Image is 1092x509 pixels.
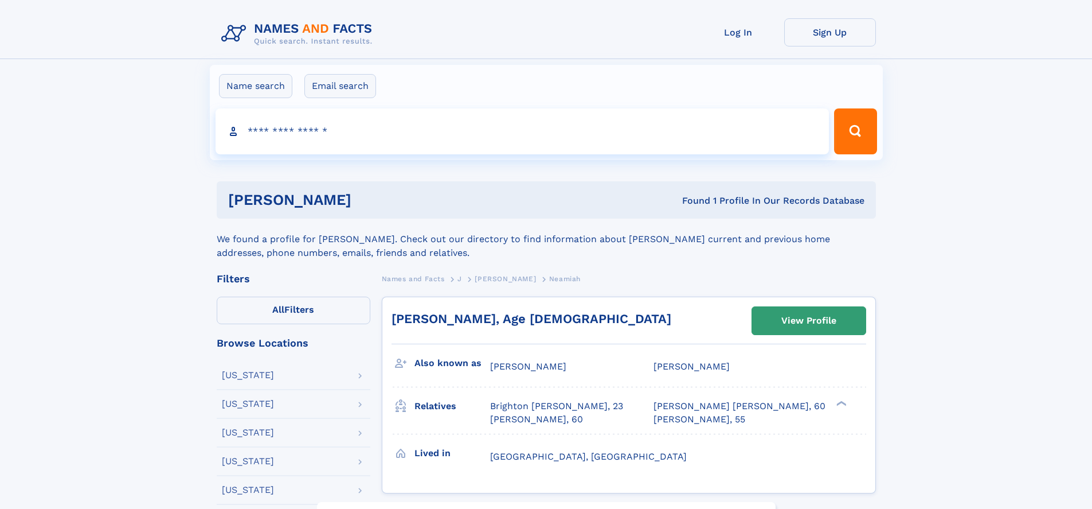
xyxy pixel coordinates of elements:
div: Browse Locations [217,338,370,348]
span: [GEOGRAPHIC_DATA], [GEOGRAPHIC_DATA] [490,451,687,462]
a: View Profile [752,307,866,335]
a: [PERSON_NAME] [PERSON_NAME], 60 [653,400,825,413]
a: J [457,271,462,286]
label: Filters [217,297,370,324]
a: [PERSON_NAME], 55 [653,413,745,426]
div: Found 1 Profile In Our Records Database [516,195,864,207]
input: search input [216,108,829,154]
span: [PERSON_NAME] [475,275,536,283]
label: Email search [304,74,376,98]
div: View Profile [781,308,836,334]
div: [US_STATE] [222,428,274,437]
a: Log In [692,18,784,46]
h1: [PERSON_NAME] [228,193,517,207]
h3: Lived in [414,444,490,463]
div: Filters [217,274,370,284]
h3: Also known as [414,353,490,373]
a: Brighton [PERSON_NAME], 23 [490,400,623,413]
a: Names and Facts [382,271,445,286]
a: [PERSON_NAME] [475,271,536,286]
a: [PERSON_NAME], Age [DEMOGRAPHIC_DATA] [392,312,671,326]
h3: Relatives [414,397,490,416]
span: All [272,304,284,315]
div: [US_STATE] [222,485,274,495]
div: ❯ [833,400,847,407]
div: We found a profile for [PERSON_NAME]. Check out our directory to find information about [PERSON_N... [217,219,876,260]
button: Search Button [834,108,876,154]
div: [US_STATE] [222,399,274,409]
a: [PERSON_NAME], 60 [490,413,583,426]
a: Sign Up [784,18,876,46]
div: [US_STATE] [222,371,274,380]
span: [PERSON_NAME] [490,361,566,372]
img: Logo Names and Facts [217,18,382,49]
span: [PERSON_NAME] [653,361,730,372]
span: Neamiah [549,275,581,283]
label: Name search [219,74,292,98]
div: [US_STATE] [222,457,274,466]
span: J [457,275,462,283]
